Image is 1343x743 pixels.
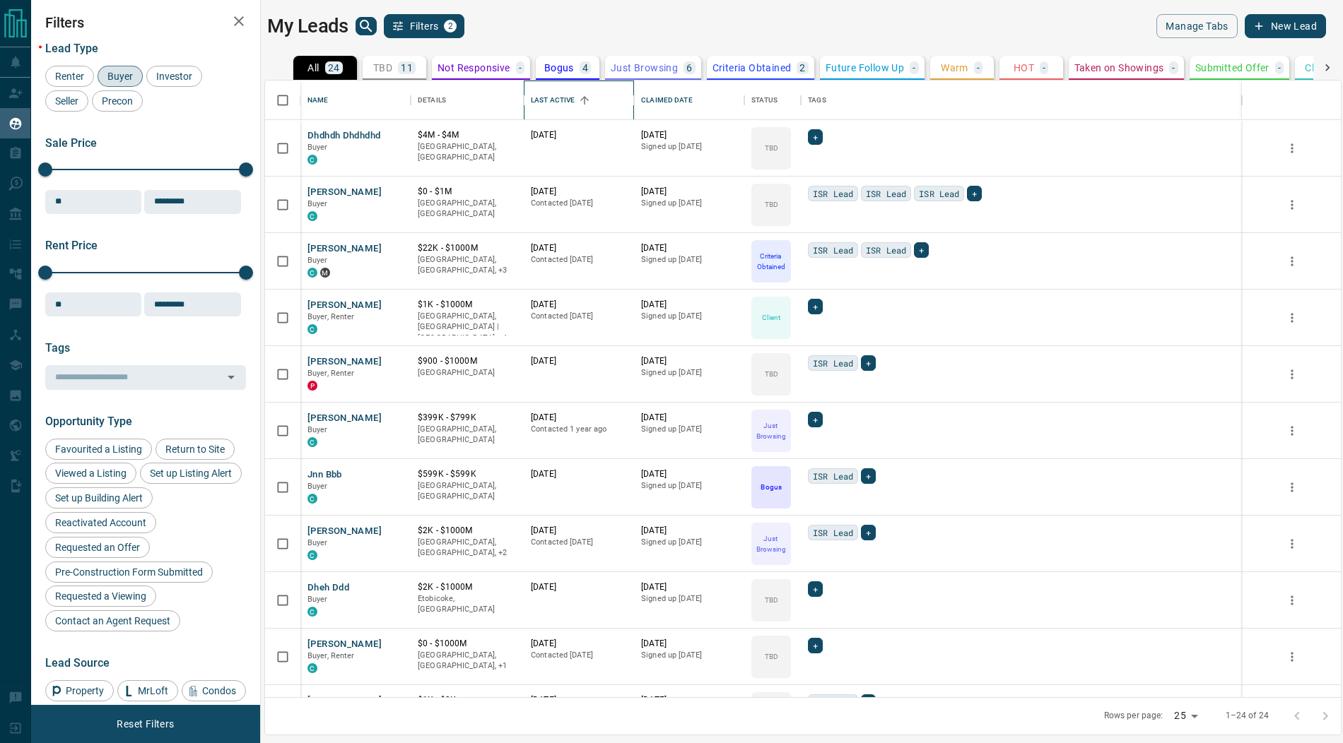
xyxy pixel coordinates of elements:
button: Jnn Bbb [307,468,342,482]
span: Reactivated Account [50,517,151,528]
div: Set up Building Alert [45,487,153,509]
p: TBD [765,369,778,379]
p: Bogus [544,63,574,73]
div: Contact an Agent Request [45,610,180,631]
span: Buyer [307,143,328,152]
div: condos.ca [307,607,317,617]
p: Contacted [DATE] [531,311,627,322]
button: more [1282,251,1303,272]
div: + [808,299,823,314]
span: Buyer [307,199,328,208]
p: [DATE] [641,581,737,593]
p: [DATE] [641,242,737,254]
p: 1–24 of 24 [1226,710,1269,722]
p: [DATE] [641,355,737,367]
p: Client [762,312,780,323]
p: HOT [1014,63,1034,73]
p: Contacted 1 year ago [531,424,627,435]
div: Status [751,81,778,120]
button: more [1282,646,1303,667]
p: Toronto [418,650,517,672]
div: condos.ca [307,437,317,447]
p: $2K - $1000M [418,581,517,593]
p: - [1043,63,1045,73]
div: + [914,242,929,258]
p: 24 [328,63,340,73]
span: 2 [445,21,455,31]
span: Buyer, Renter [307,651,355,660]
div: Pre-Construction Form Submitted [45,561,213,583]
div: Claimed Date [641,81,693,120]
div: Name [300,81,411,120]
p: [GEOGRAPHIC_DATA], [GEOGRAPHIC_DATA] [418,141,517,163]
p: $900 - $1000M [418,355,517,367]
p: Signed up [DATE] [641,141,737,153]
span: Buyer [307,538,328,547]
button: [PERSON_NAME] [307,299,382,312]
p: [DATE] [641,129,737,141]
p: [GEOGRAPHIC_DATA], [GEOGRAPHIC_DATA] [418,480,517,502]
div: condos.ca [307,663,317,673]
p: [GEOGRAPHIC_DATA], [GEOGRAPHIC_DATA] [418,198,517,220]
p: Submitted Offer [1195,63,1269,73]
p: - [519,63,522,73]
p: Signed up [DATE] [641,650,737,661]
span: ISR Lead [919,186,959,201]
p: [DATE] [641,694,737,706]
span: Lead Source [45,656,110,670]
p: Contacted [DATE] [531,254,627,266]
span: Buyer [307,425,328,434]
span: Buyer, Renter [307,369,355,378]
span: + [972,186,977,201]
p: [DATE] [641,412,737,424]
span: Requested an Offer [50,542,145,553]
div: Buyer [98,66,143,87]
div: condos.ca [307,155,317,165]
div: condos.ca [307,211,317,221]
p: Taken on Showings [1074,63,1164,73]
p: [DATE] [641,468,737,480]
p: [DATE] [641,299,737,311]
p: Criteria Obtained [753,251,790,272]
p: Bogus [761,482,781,492]
button: Dhdhdh Dhdhdhd [307,129,380,143]
div: + [861,694,876,710]
button: more [1282,477,1303,498]
p: - [913,63,915,73]
span: + [866,525,871,540]
button: [PERSON_NAME] [307,242,382,256]
p: TBD [765,143,778,153]
span: Return to Site [160,444,230,455]
button: more [1282,590,1303,611]
span: ISR Lead [813,525,853,540]
div: condos.ca [307,268,317,278]
p: All [307,63,319,73]
div: property.ca [307,381,317,391]
button: Reset Filters [107,712,183,736]
p: [DATE] [531,299,627,311]
span: Seller [50,95,83,107]
span: ISR Lead [813,186,853,201]
p: [DATE] [531,186,627,198]
button: search button [356,17,377,35]
div: + [808,412,823,427]
span: ISR Lead [813,469,853,483]
button: more [1282,364,1303,385]
button: New Lead [1245,14,1326,38]
p: 6 [686,63,692,73]
p: - [1172,63,1175,73]
p: [DATE] [641,638,737,650]
h2: Filters [45,14,246,31]
span: Condos [197,685,241,696]
p: [DATE] [531,638,627,650]
span: Precon [97,95,138,107]
p: Client [1305,63,1331,73]
p: Just Browsing [753,420,790,441]
span: Buyer, Renter [307,312,355,321]
p: Not Responsive [438,63,510,73]
span: Set up Building Alert [50,492,148,504]
p: $399K - $799K [418,412,517,424]
span: Tags [45,341,70,355]
div: Name [307,81,329,120]
p: TBD [373,63,392,73]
